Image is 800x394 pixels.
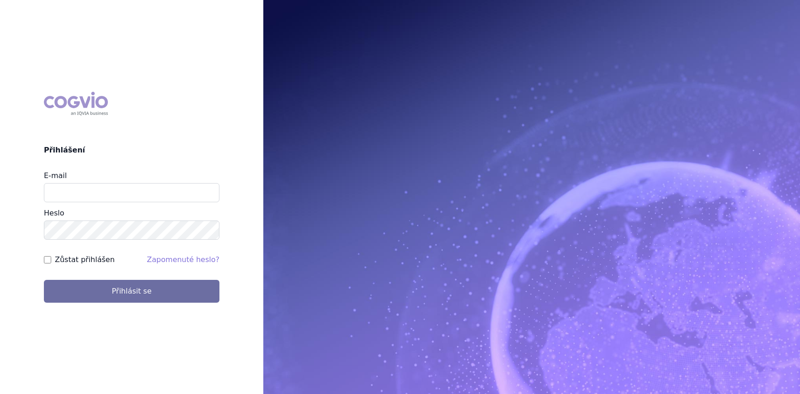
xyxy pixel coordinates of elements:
[44,145,219,156] h2: Přihlášení
[44,171,67,180] label: E-mail
[44,92,108,116] div: COGVIO
[44,280,219,303] button: Přihlásit se
[147,255,219,264] a: Zapomenuté heslo?
[55,254,115,265] label: Zůstat přihlášen
[44,209,64,217] label: Heslo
